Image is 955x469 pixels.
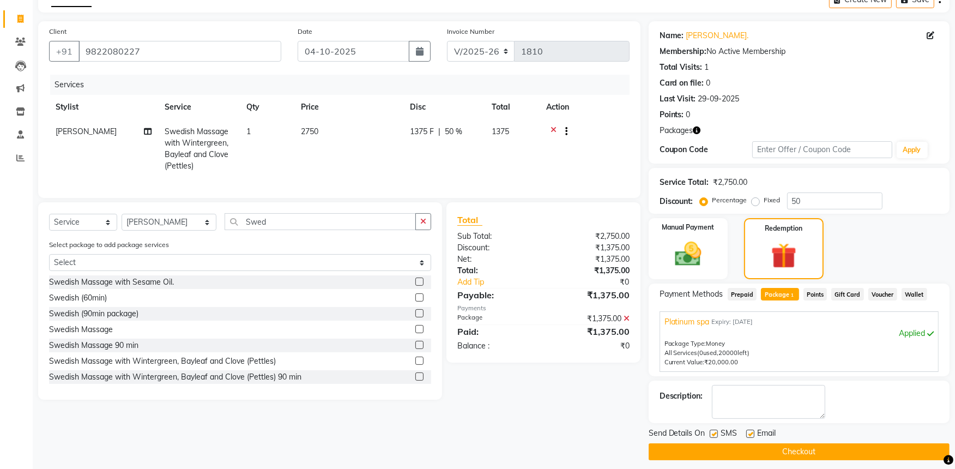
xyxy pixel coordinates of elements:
[449,313,543,324] div: Package
[712,317,753,327] span: Expiry: [DATE]
[705,62,709,73] div: 1
[49,356,276,367] div: Swedish Massage with Wintergreen, Bayleaf and Clove (Pettles)
[410,126,434,137] span: 1375 F
[56,127,117,136] span: [PERSON_NAME]
[445,126,462,137] span: 50 %
[660,93,696,105] div: Last Visit:
[449,254,543,265] div: Net:
[698,93,740,105] div: 29-09-2025
[765,224,803,233] label: Redemption
[49,276,174,288] div: Swedish Massage with Sesame Oil.
[301,127,318,136] span: 2750
[868,288,897,300] span: Voucher
[660,144,753,155] div: Coupon Code
[803,288,827,300] span: Points
[449,265,543,276] div: Total:
[686,30,749,41] a: [PERSON_NAME].
[559,276,638,288] div: ₹0
[660,196,693,207] div: Discount:
[897,142,928,158] button: Apply
[165,127,228,171] span: Swedish Massage with Wintergreen, Bayleaf and Clove (Pettles)
[706,340,726,347] span: Money
[49,41,80,62] button: +91
[764,195,781,205] label: Fixed
[789,292,795,299] span: 1
[712,195,747,205] label: Percentage
[49,27,67,37] label: Client
[246,127,251,136] span: 1
[543,242,638,254] div: ₹1,375.00
[664,358,705,366] span: Current Value:
[49,371,301,383] div: Swedish Massage with Wintergreen, Bayleaf and Clove (Pettles) 90 min
[225,213,416,230] input: Search or Scan
[49,292,107,304] div: Swedish (60min)
[705,358,739,366] span: ₹20,000.00
[660,125,693,136] span: Packages
[758,428,776,441] span: Email
[761,288,799,300] span: Package
[449,231,543,242] div: Sub Total:
[49,340,138,351] div: Swedish Massage 90 min
[449,242,543,254] div: Discount:
[78,41,281,62] input: Search by Name/Mobile/Email/Code
[449,340,543,352] div: Balance :
[721,428,738,441] span: SMS
[485,95,540,119] th: Total
[158,95,240,119] th: Service
[660,46,707,57] div: Membership:
[752,141,892,158] input: Enter Offer / Coupon Code
[240,95,294,119] th: Qty
[543,265,638,276] div: ₹1,375.00
[449,276,559,288] a: Add Tip
[698,349,704,357] span: (0
[294,95,403,119] th: Price
[543,231,638,242] div: ₹2,750.00
[763,240,805,272] img: _gift.svg
[543,325,638,338] div: ₹1,375.00
[49,240,169,250] label: Select package to add package services
[667,239,710,269] img: _cash.svg
[543,313,638,324] div: ₹1,375.00
[660,77,704,89] div: Card on file:
[449,288,543,302] div: Payable:
[728,288,757,300] span: Prepaid
[50,75,638,95] div: Services
[543,288,638,302] div: ₹1,375.00
[403,95,485,119] th: Disc
[540,95,630,119] th: Action
[543,340,638,352] div: ₹0
[664,328,934,339] div: Applied
[449,325,543,338] div: Paid:
[49,324,113,335] div: Swedish Massage
[649,428,705,441] span: Send Details On
[664,349,698,357] span: All Services
[686,109,691,121] div: 0
[660,109,684,121] div: Points:
[902,288,927,300] span: Wallet
[457,304,629,313] div: Payments
[698,349,750,357] span: used, left)
[649,443,950,460] button: Checkout
[49,308,138,320] div: Swedish (90min package)
[660,30,684,41] div: Name:
[706,77,711,89] div: 0
[543,254,638,265] div: ₹1,375.00
[49,95,158,119] th: Stylist
[664,340,706,347] span: Package Type:
[664,316,710,328] span: Platinum spa
[714,177,748,188] div: ₹2,750.00
[660,46,939,57] div: No Active Membership
[662,223,714,232] label: Manual Payment
[719,349,738,357] span: 20000
[831,288,864,300] span: Gift Card
[447,27,494,37] label: Invoice Number
[660,62,703,73] div: Total Visits:
[492,127,509,136] span: 1375
[660,390,703,402] div: Description:
[298,27,312,37] label: Date
[457,214,482,226] span: Total
[660,177,709,188] div: Service Total:
[438,126,440,137] span: |
[660,288,723,300] span: Payment Methods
